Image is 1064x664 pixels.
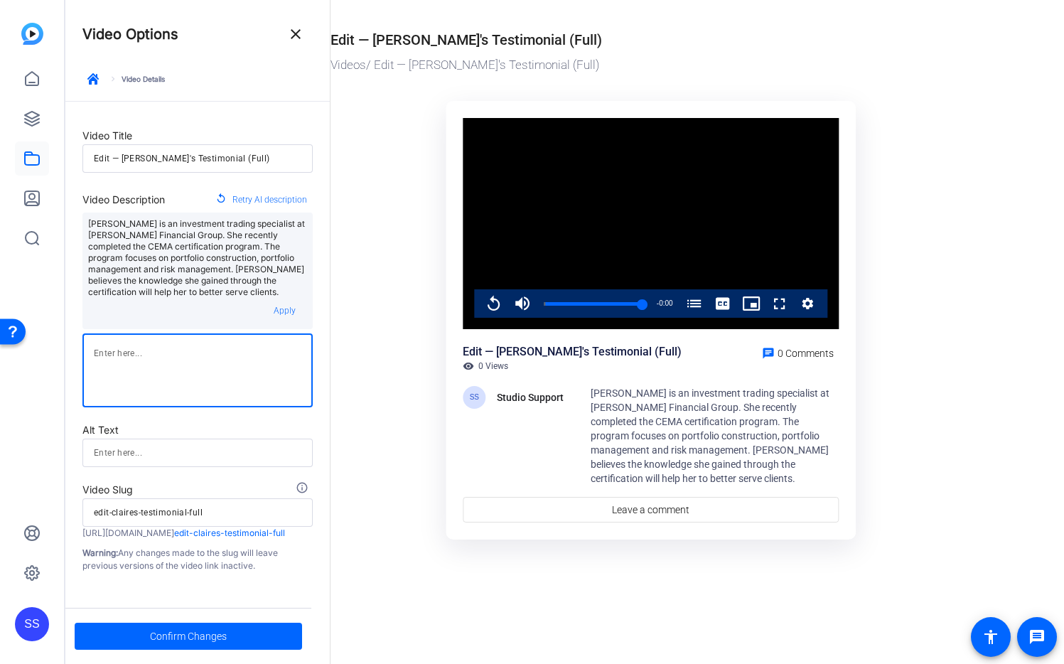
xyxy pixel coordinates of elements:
div: SS [463,386,485,409]
button: Picture-in-Picture [737,289,765,318]
a: 0 Comments [756,343,839,360]
span: [PERSON_NAME] is an investment trading specialist at [PERSON_NAME] Financial Group. She recently ... [591,387,829,484]
span: 0 Views [478,360,508,372]
button: Retry AI description [210,187,313,213]
div: Progress Bar [544,302,643,306]
div: Video Description [82,191,165,208]
button: Captions [709,289,737,318]
mat-icon: close [287,26,304,43]
div: SS [15,607,49,641]
p: Any changes made to the slug will leave previous versions of the video link inactive. [82,547,313,572]
strong: Warning: [82,547,118,558]
span: Leave a comment [612,503,689,518]
div: Video Player [463,118,839,330]
mat-icon: visibility [463,360,474,372]
a: Leave a comment [463,497,839,523]
span: Apply [274,306,296,316]
a: Videos [331,58,366,72]
button: Confirm Changes [75,623,302,650]
div: Alt Text [82,422,313,439]
button: Mute [508,289,537,318]
h4: Video Options [82,26,178,43]
span: Video Slug [82,483,133,496]
button: Replay [480,289,508,318]
mat-icon: accessibility [982,628,999,646]
mat-icon: info_outline [296,481,313,498]
mat-icon: chat [762,347,775,360]
button: Fullscreen [765,289,794,318]
div: / Edit — [PERSON_NAME]'s Testimonial (Full) [331,56,964,75]
span: - [657,299,659,307]
input: Enter here... [94,444,301,461]
div: Studio Support [497,389,568,406]
mat-icon: message [1028,628,1046,646]
span: 0 Comments [778,348,834,359]
span: 0:00 [659,299,672,307]
div: Edit — [PERSON_NAME]'s Testimonial (Full) [331,29,602,50]
span: [URL][DOMAIN_NAME] [82,528,174,538]
div: Edit — [PERSON_NAME]'s Testimonial (Full) [463,343,682,360]
span: edit-claires-testimonial-full [174,528,285,538]
span: Retry AI description [232,191,307,209]
input: Enter here... [94,504,301,521]
span: Confirm Changes [150,623,227,650]
mat-icon: replay [215,193,227,207]
button: Chapters [680,289,709,318]
input: Enter here... [94,150,301,167]
p: [PERSON_NAME] is an investment trading specialist at [PERSON_NAME] Financial Group. She recently ... [88,218,307,298]
img: blue-gradient.svg [21,23,43,45]
div: Video Title [82,127,313,144]
button: Apply [262,298,307,323]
